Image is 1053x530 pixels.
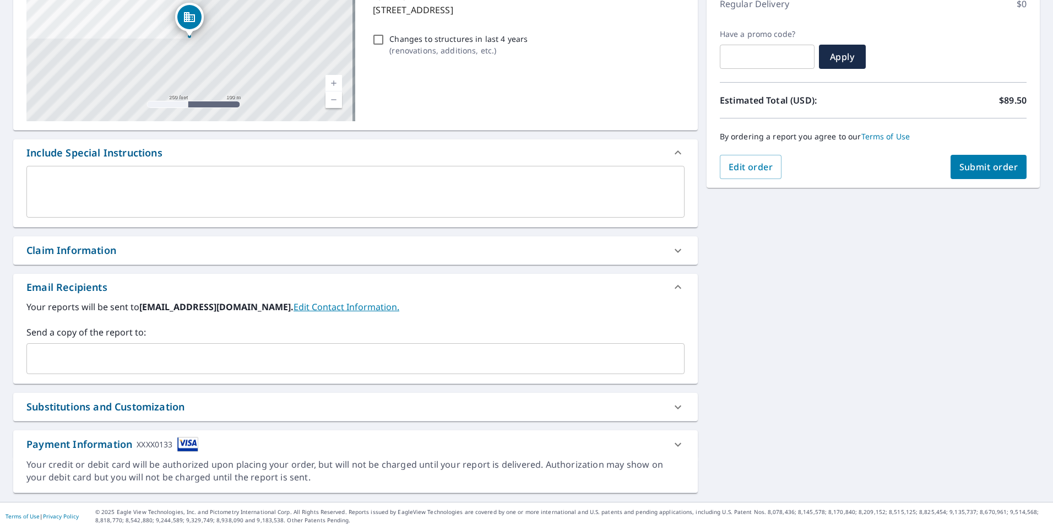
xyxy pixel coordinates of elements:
button: Apply [819,45,866,69]
a: Current Level 17, Zoom Out [325,91,342,108]
a: EditContactInfo [294,301,399,313]
div: Claim Information [13,236,698,264]
div: Claim Information [26,243,116,258]
label: Your reports will be sent to [26,300,685,313]
div: Email Recipients [26,280,107,295]
a: Privacy Policy [43,512,79,520]
p: | [6,513,79,520]
div: Payment Information [26,437,198,452]
a: Terms of Use [6,512,40,520]
b: [EMAIL_ADDRESS][DOMAIN_NAME]. [139,301,294,313]
span: Submit order [959,161,1018,173]
div: Include Special Instructions [13,139,698,166]
div: Include Special Instructions [26,145,162,160]
div: Your credit or debit card will be authorized upon placing your order, but will not be charged unt... [26,458,685,484]
p: ( renovations, additions, etc. ) [389,45,528,56]
a: Current Level 17, Zoom In [325,75,342,91]
button: Submit order [951,155,1027,179]
div: Substitutions and Customization [26,399,184,414]
p: © 2025 Eagle View Technologies, Inc. and Pictometry International Corp. All Rights Reserved. Repo... [95,508,1047,524]
a: Terms of Use [861,131,910,142]
label: Have a promo code? [720,29,815,39]
button: Edit order [720,155,782,179]
p: Estimated Total (USD): [720,94,873,107]
div: Substitutions and Customization [13,393,698,421]
label: Send a copy of the report to: [26,326,685,339]
p: Changes to structures in last 4 years [389,33,528,45]
span: Apply [828,51,857,63]
p: By ordering a report you agree to our [720,132,1027,142]
div: Payment InformationXXXX0133cardImage [13,430,698,458]
div: Dropped pin, building 1, Commercial property, 13131 Usf Magnolia Dr Tampa, FL 33620 [175,3,204,37]
p: [STREET_ADDRESS] [373,3,680,17]
div: Email Recipients [13,274,698,300]
img: cardImage [177,437,198,452]
p: $89.50 [999,94,1027,107]
div: XXXX0133 [137,437,172,452]
span: Edit order [729,161,773,173]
